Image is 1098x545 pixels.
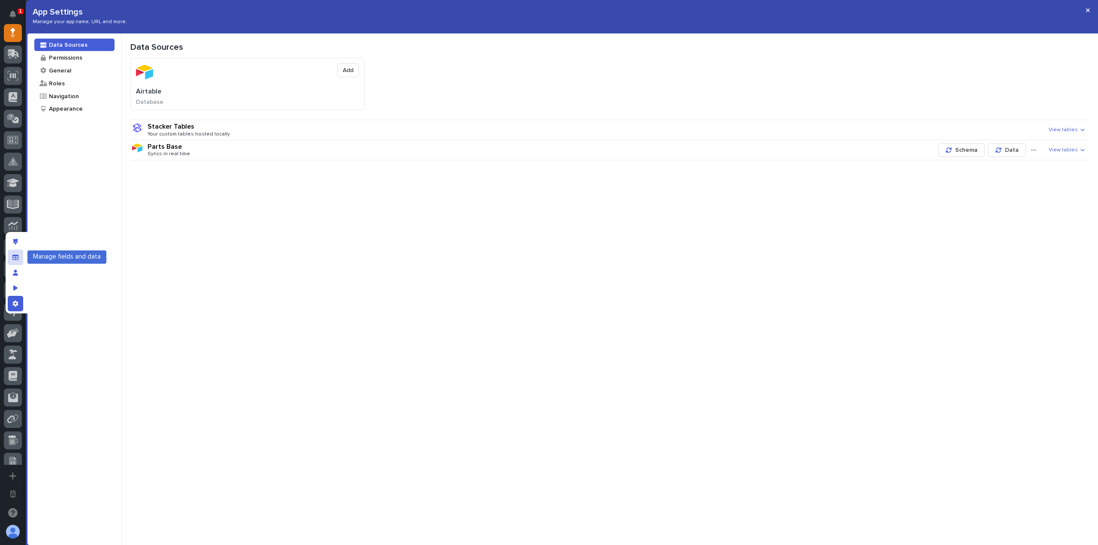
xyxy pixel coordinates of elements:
[955,146,977,154] span: Schema
[48,105,83,113] div: Appearance
[85,203,104,209] span: Pylon
[62,108,109,117] span: Onboarding Call
[29,141,120,148] div: We're offline, we will be back soon!
[8,234,23,250] div: Edit layout
[60,202,104,209] a: Powered byPylon
[146,135,156,145] button: Start new chat
[33,7,127,17] p: App Settings
[9,34,156,48] p: Welcome 👋
[9,175,22,189] img: Jeff Miller
[8,280,23,296] div: Preview as
[988,143,1026,157] button: Data
[9,162,57,169] div: Past conversations
[148,123,194,130] p: Stacker Tables
[4,523,22,541] button: users-avatar
[8,296,23,311] div: App settings
[938,143,985,157] button: Schema
[131,99,364,106] p: Database
[130,123,1090,137] div: Stacker Tables Your custom tables hosted locallyView tables
[29,132,141,141] div: Start new chat
[9,8,26,25] img: Stacker
[48,79,65,87] div: Roles
[48,92,79,100] div: Navigation
[133,160,156,171] button: See all
[1005,146,1019,154] span: Data
[54,109,60,116] img: favicon.ico
[148,131,230,137] p: Your custom tables hosted locally
[4,467,22,485] button: Add a new app...
[48,54,82,62] div: Permissions
[27,184,69,190] span: [PERSON_NAME]
[4,485,22,503] button: Open workspace settings
[148,151,190,157] p: Syncs in real time
[4,5,22,23] button: Notifications
[8,250,23,265] div: Manage fields and data
[9,109,15,116] div: 📖
[136,87,161,96] p: Airtable
[1049,127,1078,133] span: View tables
[5,105,50,120] a: 📖Help Docs
[113,105,159,120] a: Prompting
[33,19,127,25] p: Manage your app name, URL and more.
[48,66,71,75] div: General
[50,105,113,120] a: Onboarding Call
[11,10,22,24] div: Notifications1
[19,8,22,14] p: 1
[337,63,359,77] button: Add
[76,184,94,190] span: [DATE]
[148,143,182,150] p: Parts Base
[343,66,353,74] span: Add
[48,41,87,49] div: Data Sources
[71,184,74,190] span: •
[17,108,47,117] span: Help Docs
[117,109,124,116] img: image
[125,108,155,117] span: Prompting
[4,504,22,522] button: Open support chat
[8,265,23,280] div: Manage users
[1049,147,1078,153] span: View tables
[9,48,156,61] p: How can we help?
[9,132,24,148] img: 1736555164131-43832dd5-751b-4058-ba23-39d91318e5a0
[130,42,1090,52] div: Data Sources
[130,143,1090,157] div: Parts Base Syncs in real timeSchemaDataView tables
